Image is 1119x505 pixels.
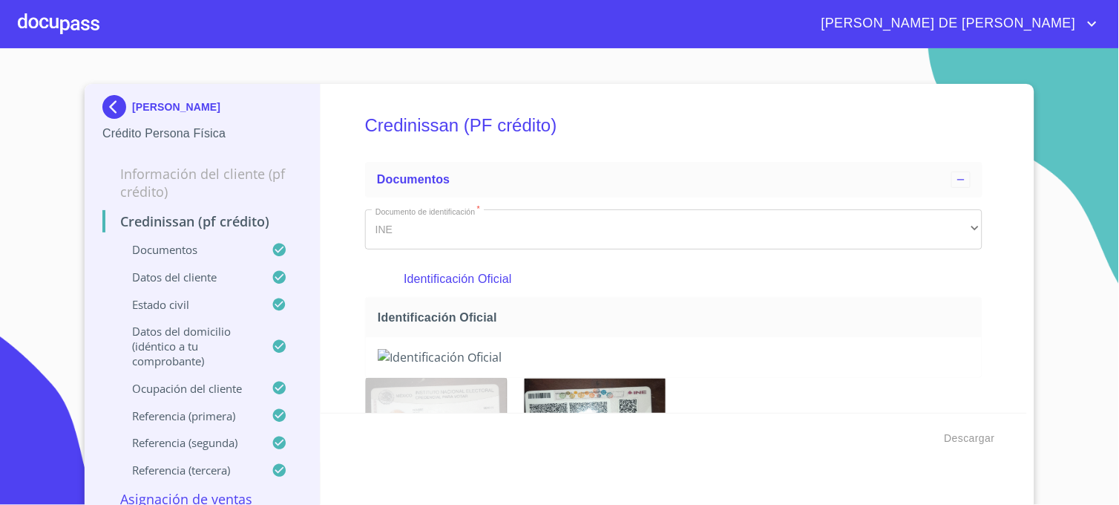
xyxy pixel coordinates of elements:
[102,125,302,143] p: Crédito Persona Física
[945,429,995,448] span: Descargar
[378,349,970,365] img: Identificación Oficial
[525,379,666,469] img: Identificación Oficial
[365,209,982,250] div: INE
[102,165,302,201] p: Información del cliente (PF crédito)
[404,270,943,288] p: Identificación Oficial
[102,212,302,230] p: Credinissan (PF crédito)
[810,12,1101,36] button: account of current user
[378,310,976,325] span: Identificación Oficial
[365,95,982,156] h5: Credinissan (PF crédito)
[102,435,272,450] p: Referencia (segunda)
[102,408,272,423] p: Referencia (primera)
[102,95,302,125] div: [PERSON_NAME]
[102,242,272,257] p: Documentos
[102,463,272,478] p: Referencia (tercera)
[102,381,272,396] p: Ocupación del Cliente
[102,324,272,368] p: Datos del domicilio (idéntico a tu comprobante)
[102,95,132,119] img: Docupass spot blue
[102,297,272,312] p: Estado Civil
[810,12,1083,36] span: [PERSON_NAME] DE [PERSON_NAME]
[939,425,1001,452] button: Descargar
[132,101,220,113] p: [PERSON_NAME]
[377,173,450,186] span: Documentos
[365,162,982,198] div: Documentos
[102,270,272,284] p: Datos del cliente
